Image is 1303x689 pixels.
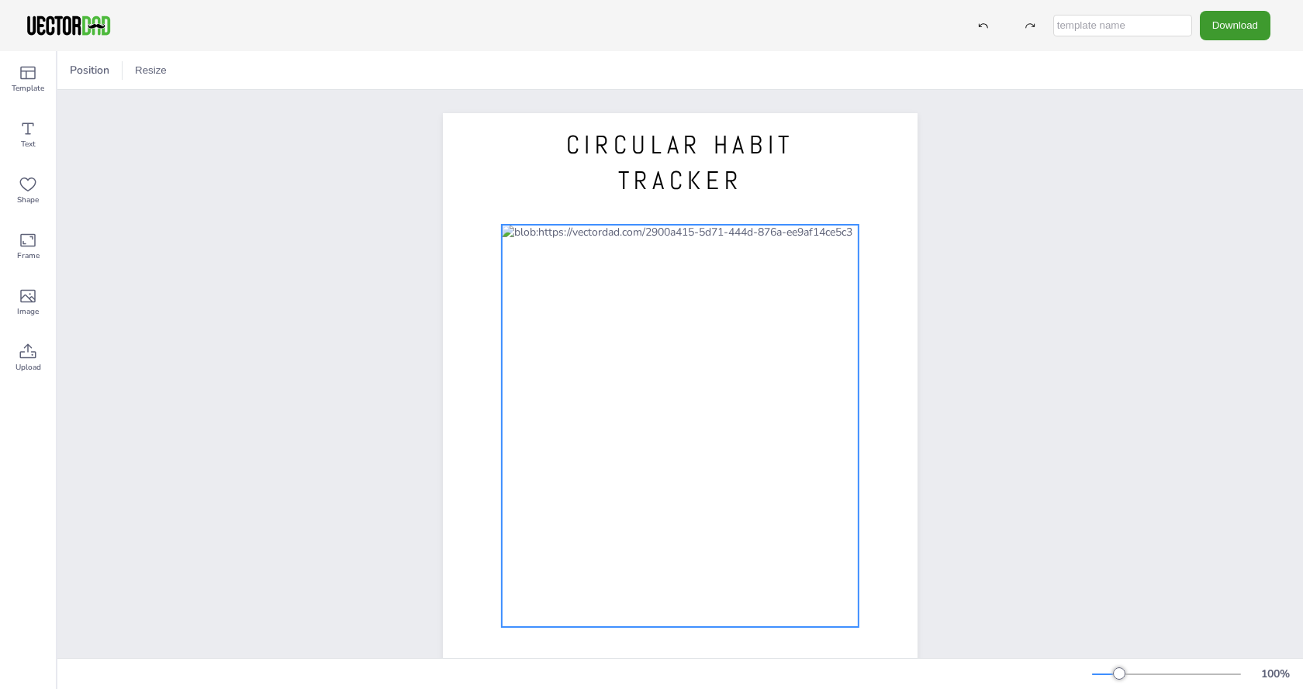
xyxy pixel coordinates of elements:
[21,138,36,150] span: Text
[17,305,39,318] span: Image
[16,361,41,374] span: Upload
[566,129,794,197] span: CIRCULAR HABIT TRACKER
[17,250,40,262] span: Frame
[1053,15,1192,36] input: template name
[67,63,112,78] span: Position
[1200,11,1270,40] button: Download
[25,14,112,37] img: VectorDad-1.png
[1256,667,1294,681] div: 100 %
[129,58,173,83] button: Resize
[17,194,39,206] span: Shape
[12,82,44,95] span: Template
